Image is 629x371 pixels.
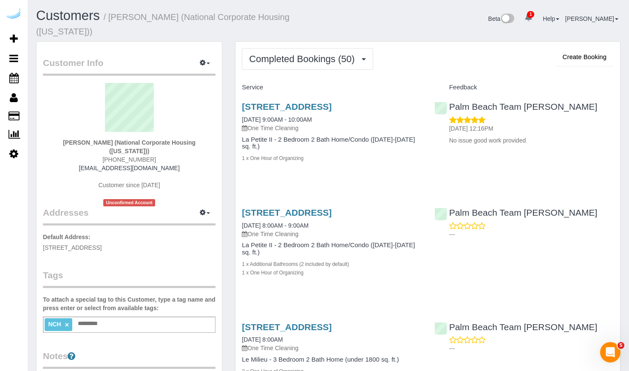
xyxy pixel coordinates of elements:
[48,321,61,328] span: NCH
[5,9,22,20] img: Automaid Logo
[242,344,421,352] p: One Time Cleaning
[449,344,614,353] p: ---
[565,15,618,22] a: [PERSON_NAME]
[63,139,195,154] strong: [PERSON_NAME] (National Corporate Housing ([US_STATE]))
[555,48,614,66] button: Create Booking
[242,356,421,363] h4: Le Milieu - 3 Bedroom 2 Bath Home (under 1800 sq. ft.)
[99,182,160,188] span: Customer since [DATE]
[43,295,215,312] label: To attach a special tag to this Customer, type a tag name and press enter or select from availabl...
[43,57,215,76] legend: Customer Info
[543,15,559,22] a: Help
[242,208,331,217] a: [STREET_ADDRESS]
[242,124,421,132] p: One Time Cleaning
[434,102,598,111] a: Palm Beach Team [PERSON_NAME]
[242,270,303,276] small: 1 x One Hour of Organizing
[43,350,215,369] legend: Notes
[618,342,624,349] span: 5
[242,116,312,123] a: [DATE] 9:00AM - 10:00AM
[449,124,614,133] p: [DATE] 12:16PM
[242,155,303,161] small: 1 x One Hour of Organizing
[449,136,614,145] p: No issue good work provided
[242,48,373,70] button: Completed Bookings (50)
[242,84,421,91] h4: Service
[43,244,102,251] span: [STREET_ADDRESS]
[103,199,155,206] span: Unconfirmed Account
[434,208,598,217] a: Palm Beach Team [PERSON_NAME]
[43,233,91,241] label: Default Address:
[79,165,180,171] a: [EMAIL_ADDRESS][DOMAIN_NAME]
[527,11,534,18] span: 1
[43,269,215,288] legend: Tags
[600,342,620,362] iframe: Intercom live chat
[449,230,614,239] p: ---
[242,242,421,256] h4: La Petite II - 2 Bedroom 2 Bath Home/Condo ([DATE]-[DATE] sq. ft.)
[36,8,100,23] a: Customers
[242,261,349,267] small: 1 x Additional Bathrooms (2 included by default)
[242,222,309,229] a: [DATE] 8:00AM - 9:00AM
[520,9,537,27] a: 1
[242,322,331,332] a: [STREET_ADDRESS]
[242,102,331,111] a: [STREET_ADDRESS]
[242,136,421,150] h4: La Petite II - 2 Bedroom 2 Bath Home/Condo ([DATE]-[DATE] sq. ft.)
[500,14,514,25] img: New interface
[242,336,283,343] a: [DATE] 8:00AM
[102,156,156,163] span: [PHONE_NUMBER]
[434,84,614,91] h4: Feedback
[249,54,359,64] span: Completed Bookings (50)
[36,12,289,36] small: / [PERSON_NAME] (National Corporate Housing ([US_STATE]))
[434,322,598,332] a: Palm Beach Team [PERSON_NAME]
[488,15,515,22] a: Beta
[242,230,421,238] p: One Time Cleaning
[65,321,69,328] a: ×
